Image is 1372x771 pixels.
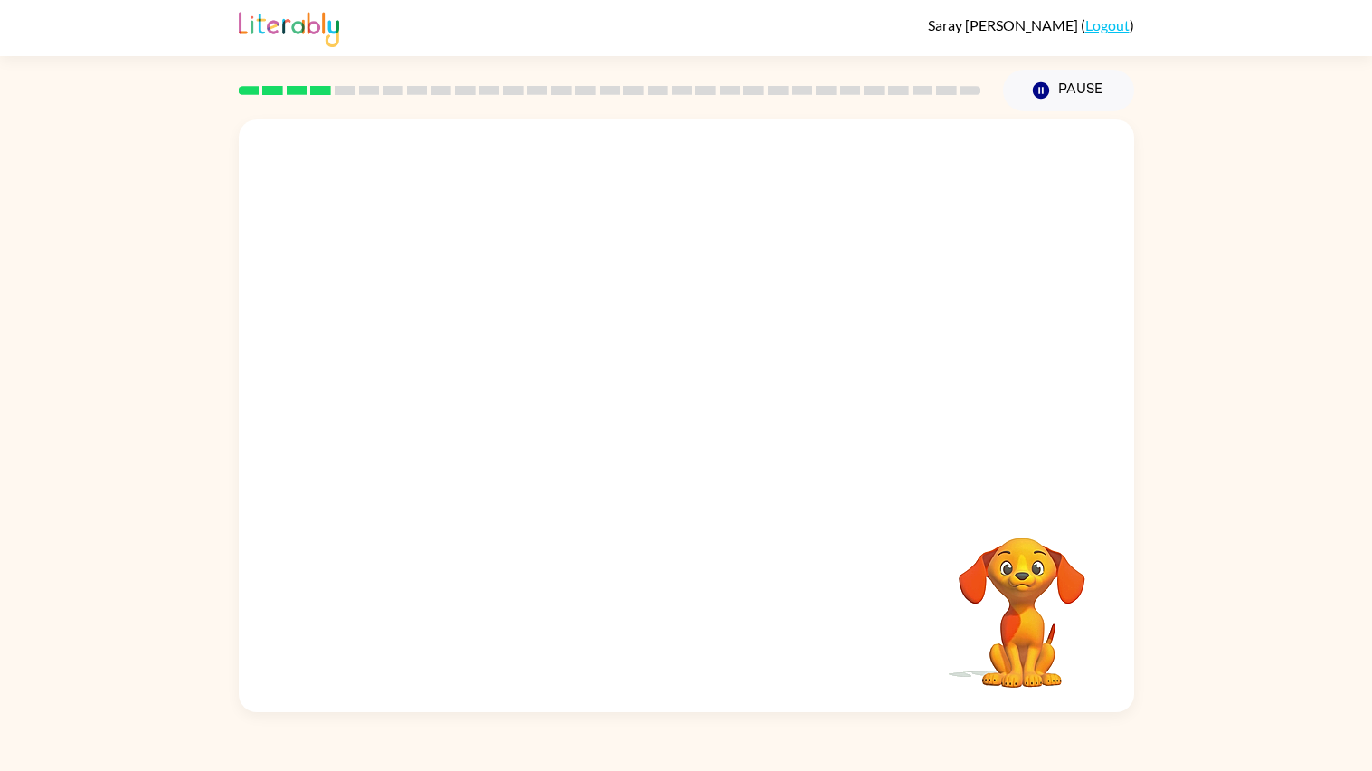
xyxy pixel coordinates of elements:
[1085,16,1130,33] a: Logout
[1003,70,1134,111] button: Pause
[928,16,1081,33] span: Saray [PERSON_NAME]
[928,16,1134,33] div: ( )
[239,7,339,47] img: Literably
[932,509,1112,690] video: Your browser must support playing .mp4 files to use Literably. Please try using another browser.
